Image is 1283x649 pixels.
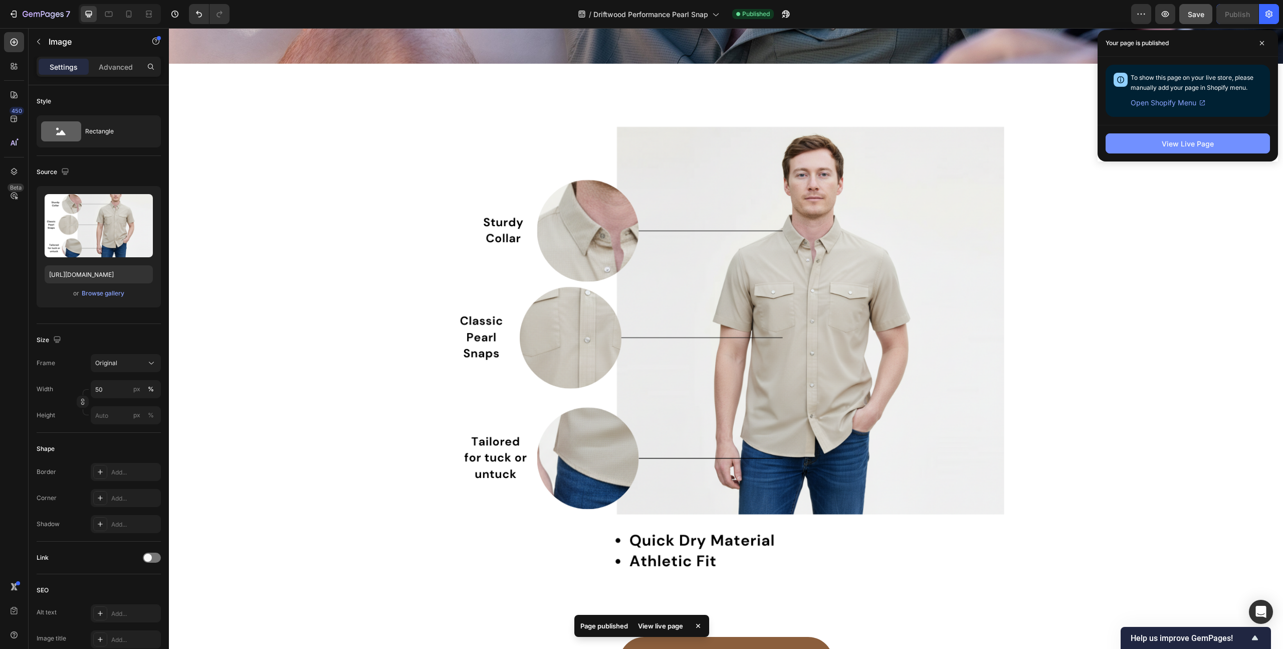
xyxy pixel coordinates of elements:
[1249,600,1273,624] div: Open Intercom Messenger
[1216,4,1258,24] button: Publish
[189,4,230,24] div: Undo/Redo
[169,28,1283,649] iframe: Design area
[8,184,24,192] div: Beta
[742,10,770,19] span: Published
[37,467,56,476] div: Border
[91,380,161,398] input: px%
[1106,133,1270,153] button: View Live Page
[37,359,55,368] label: Frame
[95,359,117,368] span: Original
[1225,9,1250,20] div: Publish
[1131,632,1261,644] button: Show survey - Help us improve GemPages!
[45,265,153,283] input: https://example.com/image.jpg
[148,411,154,420] div: %
[131,409,143,421] button: %
[145,383,157,395] button: px
[37,494,57,503] div: Corner
[4,4,75,24] button: 7
[1131,74,1253,91] span: To show this page on your live store, please manually add your page in Shopify menu.
[1188,10,1204,19] span: Save
[1131,97,1196,109] span: Open Shopify Menu
[37,586,49,595] div: SEO
[632,619,689,633] div: View live page
[111,494,158,503] div: Add...
[45,194,153,257] img: preview-image
[131,383,143,395] button: %
[593,9,708,20] span: Driftwood Performance Pearl Snap
[111,635,158,644] div: Add...
[133,385,140,394] div: px
[37,520,60,529] div: Shadow
[37,334,63,347] div: Size
[66,8,70,20] p: 7
[145,409,157,421] button: px
[49,36,134,48] p: Image
[37,411,55,420] label: Height
[91,354,161,372] button: Original
[37,444,55,453] div: Shape
[580,621,628,631] p: Page published
[50,62,78,72] p: Settings
[99,62,133,72] p: Advanced
[81,288,125,298] button: Browse gallery
[37,553,49,562] div: Link
[589,9,591,20] span: /
[111,468,158,477] div: Add...
[37,97,51,106] div: Style
[37,608,57,617] div: Alt text
[37,634,66,643] div: Image title
[111,609,158,618] div: Add...
[73,287,79,299] span: or
[1106,38,1169,48] p: Your page is published
[148,385,154,394] div: %
[91,406,161,424] input: px%
[1162,138,1214,149] div: View Live Page
[37,166,71,179] div: Source
[1131,633,1249,643] span: Help us improve GemPages!
[10,107,24,115] div: 450
[133,411,140,420] div: px
[111,520,158,529] div: Add...
[1179,4,1212,24] button: Save
[37,385,53,394] label: Width
[85,120,146,143] div: Rectangle
[82,289,124,298] div: Browse gallery
[279,36,836,593] img: gempages_581537611265344430-b05854b4-9afe-4a01-9dc3-0e5211276620.png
